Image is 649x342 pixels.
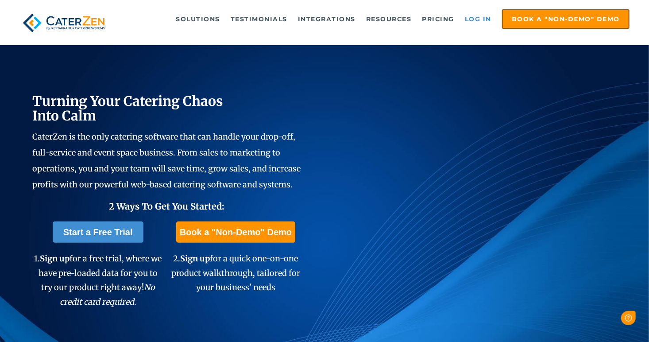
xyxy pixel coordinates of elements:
[60,282,155,307] em: No credit card required.
[226,10,292,28] a: Testimonials
[460,10,496,28] a: Log in
[502,9,630,29] a: Book a "Non-Demo" Demo
[180,253,210,264] span: Sign up
[19,9,108,36] img: caterzen
[362,10,416,28] a: Resources
[172,10,225,28] a: Solutions
[418,10,459,28] a: Pricing
[171,253,300,292] span: 2. for a quick one-on-one product walkthrough, tailored for your business' needs
[109,201,224,212] span: 2 Ways To Get You Started:
[34,253,162,307] span: 1. for a free trial, where we have pre-loaded data for you to try our product right away!
[176,222,295,243] a: Book a "Non-Demo" Demo
[40,253,70,264] span: Sign up
[53,222,143,243] a: Start a Free Trial
[32,93,223,124] span: Turning Your Catering Chaos Into Calm
[32,132,301,190] span: CaterZen is the only catering software that can handle your drop-off, full-service and event spac...
[570,307,639,332] iframe: Help widget launcher
[124,9,630,29] div: Navigation Menu
[294,10,360,28] a: Integrations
